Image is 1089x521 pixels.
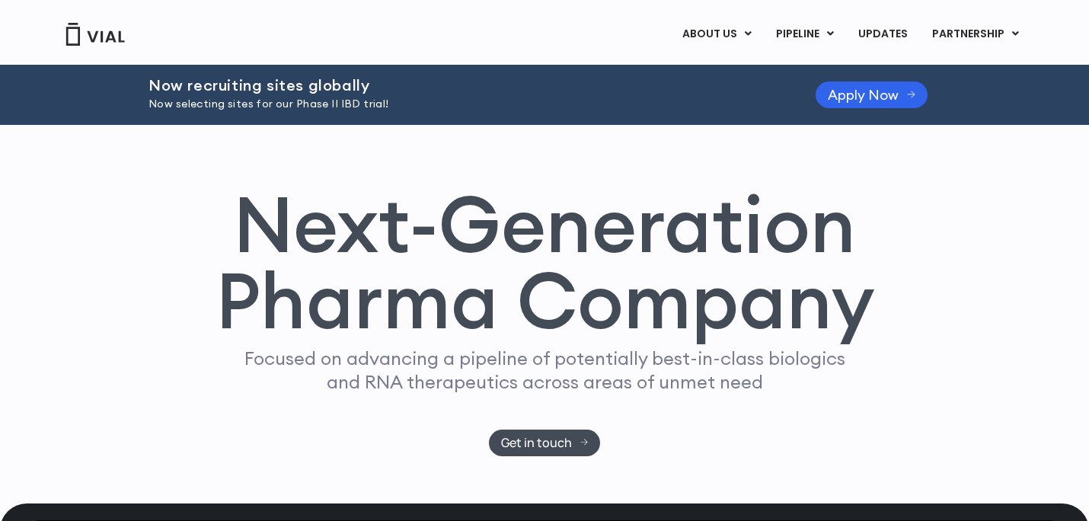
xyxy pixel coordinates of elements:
[238,347,851,394] p: Focused on advancing a pipeline of potentially best-in-class biologics and RNA therapeutics acros...
[215,186,874,340] h1: Next-Generation Pharma Company
[148,96,778,113] p: Now selecting sites for our Phase II IBD trial!
[828,89,899,101] span: Apply Now
[148,77,778,94] h2: Now recruiting sites globally
[489,430,601,456] a: Get in touch
[846,21,919,47] a: UPDATES
[501,437,572,449] span: Get in touch
[764,21,845,47] a: PIPELINEMenu Toggle
[920,21,1031,47] a: PARTNERSHIPMenu Toggle
[816,82,928,108] a: Apply Now
[65,23,126,46] img: Vial Logo
[670,21,763,47] a: ABOUT USMenu Toggle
